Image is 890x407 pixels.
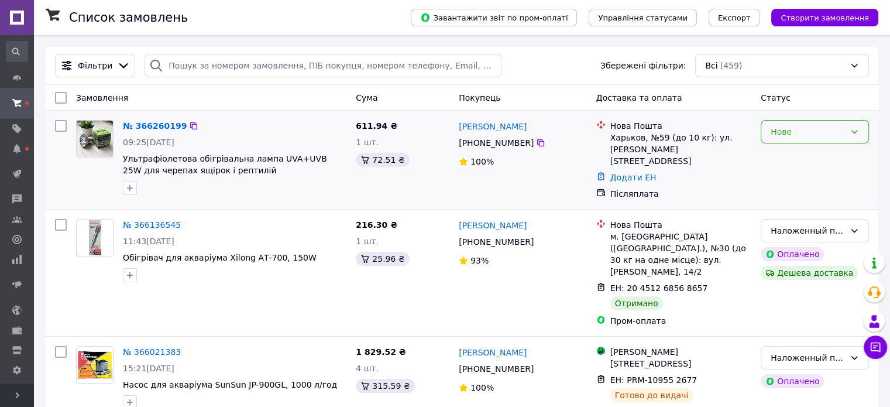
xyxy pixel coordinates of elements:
[356,252,409,266] div: 25.96 ₴
[459,237,534,247] span: [PHONE_NUMBER]
[610,231,751,278] div: м. [GEOGRAPHIC_DATA] ([GEOGRAPHIC_DATA].), №30 (до 30 кг на одне місце): вул. [PERSON_NAME], 14/2
[145,54,501,77] input: Пошук за номером замовлення, ПІБ покупця, номером телефону, Email, номером накладної
[760,12,878,22] a: Створити замовлення
[459,347,527,358] a: [PERSON_NAME]
[610,120,751,132] div: Нова Пошта
[610,219,751,231] div: Нова Пошта
[610,315,751,327] div: Пром-оплата
[781,13,869,22] span: Створити замовлення
[459,93,500,102] span: Покупець
[356,379,414,393] div: 315.59 ₴
[705,60,717,71] span: Всі
[771,224,845,237] div: Наложенный платеж
[356,364,379,373] span: 4 шт.
[356,93,377,102] span: Cума
[123,154,327,175] a: Ультрафіолетова обігрівальна лампа UVA+UVB 25W для черепах ящірок і рептилій
[864,336,887,359] button: Чат з покупцем
[610,388,693,402] div: Готово до видачі
[600,60,686,71] span: Збережені фільтри:
[718,13,751,22] span: Експорт
[761,266,858,280] div: Дешева доставка
[76,346,114,384] a: Фото товару
[720,61,743,70] span: (459)
[610,173,657,182] a: Додати ЕН
[69,11,188,25] h1: Список замовлень
[610,283,708,293] span: ЕН: 20 4512 6856 8657
[459,121,527,132] a: [PERSON_NAME]
[771,9,878,26] button: Створити замовлення
[123,121,187,131] a: № 366260199
[610,375,697,385] span: ЕН: PRM-10955 2677
[123,253,317,262] a: Обігрівач для акваріума Xilong АТ-700, 150W
[589,9,697,26] button: Управління статусами
[76,120,114,158] a: Фото товару
[123,138,174,147] span: 09:25[DATE]
[771,351,845,364] div: Наложенный платеж
[123,347,181,357] a: № 366021383
[459,364,534,374] span: [PHONE_NUMBER]
[123,237,174,246] span: 11:43[DATE]
[610,188,751,200] div: Післяплата
[77,220,113,256] img: Фото товару
[356,121,397,131] span: 611.94 ₴
[598,13,688,22] span: Управління статусами
[709,9,760,26] button: Експорт
[470,383,494,392] span: 100%
[356,220,397,230] span: 216.30 ₴
[356,138,379,147] span: 1 шт.
[77,347,113,383] img: Фото товару
[78,60,112,71] span: Фільтри
[411,9,577,26] button: Завантажити звіт по пром-оплаті
[761,93,791,102] span: Статус
[610,358,751,370] div: [STREET_ADDRESS]
[771,125,845,138] div: Нове
[356,237,379,246] span: 1 шт.
[596,93,682,102] span: Доставка та оплата
[761,374,824,388] div: Оплачено
[610,132,751,167] div: Харьков, №59 (до 10 кг): ул. [PERSON_NAME][STREET_ADDRESS]
[123,380,337,389] a: Насос для акваріума SunSun JP-900GL, 1000 л/год
[356,347,406,357] span: 1 829.52 ₴
[459,220,527,231] a: [PERSON_NAME]
[76,219,114,256] a: Фото товару
[77,121,113,157] img: Фото товару
[610,296,663,310] div: Отримано
[470,256,489,265] span: 93%
[123,364,174,373] span: 15:21[DATE]
[610,346,751,358] div: [PERSON_NAME]
[459,138,534,148] span: [PHONE_NUMBER]
[356,153,409,167] div: 72.51 ₴
[470,157,494,166] span: 100%
[123,220,181,230] a: № 366136545
[76,93,128,102] span: Замовлення
[761,247,824,261] div: Оплачено
[420,12,568,23] span: Завантажити звіт по пром-оплаті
